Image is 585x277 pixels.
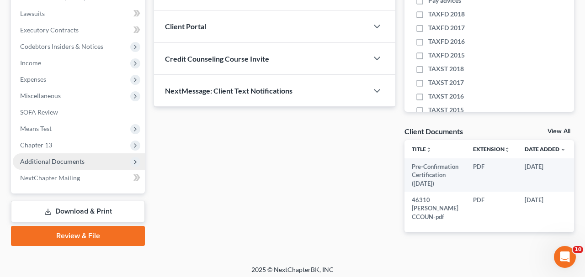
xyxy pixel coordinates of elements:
[554,246,576,268] iframe: Intercom live chat
[428,23,465,32] span: TAXFD 2017
[165,86,292,95] span: NextMessage: Client Text Notifications
[473,146,510,152] a: Extensionunfold_more
[20,10,45,17] span: Lawsuits
[20,26,79,34] span: Executory Contracts
[505,147,510,152] i: unfold_more
[428,51,465,60] span: TAXFD 2015
[165,22,206,31] span: Client Portal
[412,146,431,152] a: Titleunfold_more
[20,92,61,99] span: Miscellaneous
[548,128,570,135] a: View All
[428,10,465,19] span: TAXFD 2018
[428,37,465,46] span: TAXFD 2016
[13,22,145,38] a: Executory Contracts
[20,108,58,116] span: SOFA Review
[428,92,464,101] span: TAXST 2016
[525,146,566,152] a: Date Added expand_more
[466,192,517,225] td: PDF
[517,192,573,225] td: [DATE]
[573,246,583,253] span: 10
[165,54,269,63] span: Credit Counseling Course Invite
[428,78,464,87] span: TAXST 2017
[428,105,464,115] span: TAXST 2015
[20,59,41,67] span: Income
[20,157,85,165] span: Additional Documents
[466,158,517,192] td: PDF
[13,170,145,186] a: NextChapter Mailing
[20,75,46,83] span: Expenses
[11,226,145,246] a: Review & File
[426,147,431,152] i: unfold_more
[517,158,573,192] td: [DATE]
[428,64,464,73] span: TAXST 2018
[404,158,466,192] td: Pre-Confirmation Certification ([DATE])
[404,126,463,136] div: Client Documents
[20,42,103,50] span: Codebtors Insiders & Notices
[13,104,145,120] a: SOFA Review
[20,125,52,132] span: Means Test
[404,192,466,225] td: 46310 [PERSON_NAME] CCOUN-pdf
[560,147,566,152] i: expand_more
[13,5,145,22] a: Lawsuits
[20,174,80,182] span: NextChapter Mailing
[11,201,145,222] a: Download & Print
[20,141,52,149] span: Chapter 13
